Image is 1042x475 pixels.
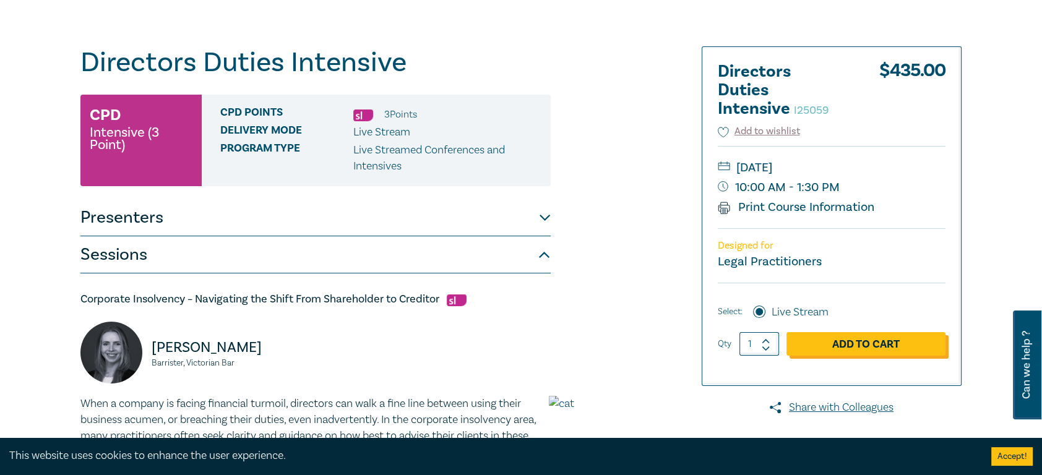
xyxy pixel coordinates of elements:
div: $ 435.00 [879,62,945,124]
span: Delivery Mode [220,124,353,140]
h2: Directors Duties Intensive [718,62,854,118]
h1: Directors Duties Intensive [80,46,551,79]
small: [DATE] [718,158,945,178]
small: 10:00 AM - 1:30 PM [718,178,945,197]
a: Share with Colleagues [702,400,962,416]
p: Live Streamed Conferences and Intensives [353,142,541,174]
span: Can we help ? [1020,318,1032,412]
small: Legal Practitioners [718,254,822,270]
p: When a company is facing financial turmoil, directors can walk a fine line between using their bu... [80,396,551,460]
span: Select: [718,305,743,319]
img: Substantive Law [447,294,467,306]
small: Intensive (3 Point) [90,126,192,151]
span: CPD Points [220,106,353,122]
a: Add to Cart [786,332,945,356]
p: Designed for [718,240,945,252]
button: Presenters [80,199,551,236]
div: This website uses cookies to enhance the user experience. [9,448,973,464]
li: 3 Point s [384,106,417,122]
img: Hannah McIvor [80,322,142,383]
img: Substantive Law [353,109,373,121]
button: Add to wishlist [718,124,800,139]
small: I25059 [794,103,829,118]
small: Barrister, Victorian Bar [152,359,308,367]
span: Program type [220,142,353,174]
a: Print Course Information [718,199,874,215]
img: cat [549,396,628,475]
button: Sessions [80,236,551,273]
p: [PERSON_NAME] [152,338,308,357]
h5: Corporate Insolvency – Navigating the Shift From Shareholder to Creditor [80,292,551,307]
label: Live Stream [772,304,829,320]
label: Qty [718,337,731,351]
h3: CPD [90,104,121,126]
button: Accept cookies [991,447,1033,466]
span: Live Stream [353,125,410,139]
input: 1 [739,332,779,356]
